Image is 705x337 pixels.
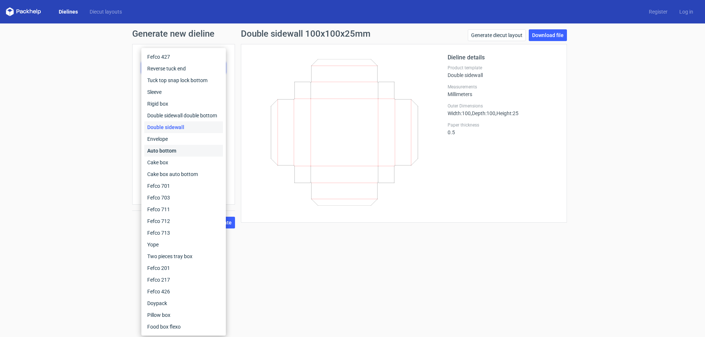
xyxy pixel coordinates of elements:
[144,250,223,262] div: Two pieces tray box
[144,239,223,250] div: Yope
[144,262,223,274] div: Fefco 201
[144,145,223,157] div: Auto bottom
[144,51,223,63] div: Fefco 427
[144,274,223,286] div: Fefco 217
[643,8,673,15] a: Register
[144,215,223,227] div: Fefco 712
[673,8,699,15] a: Log in
[144,86,223,98] div: Sleeve
[144,121,223,133] div: Double sidewall
[144,157,223,168] div: Cake box
[468,29,526,41] a: Generate diecut layout
[53,8,84,15] a: Dielines
[144,63,223,74] div: Reverse tuck end
[144,168,223,180] div: Cake box auto bottom
[132,29,573,38] h1: Generate new dieline
[448,122,558,128] label: Paper thickness
[144,227,223,239] div: Fefco 713
[144,192,223,204] div: Fefco 703
[448,53,558,62] h2: Dieline details
[144,309,223,321] div: Pillow box
[144,74,223,86] div: Tuck top snap lock bottom
[144,98,223,110] div: Rigid box
[144,286,223,297] div: Fefco 426
[495,110,518,116] span: , Height : 25
[471,110,495,116] span: , Depth : 100
[448,122,558,135] div: 0.5
[448,103,558,109] label: Outer Dimensions
[448,110,471,116] span: Width : 100
[448,65,558,78] div: Double sidewall
[448,84,558,90] label: Measurements
[144,321,223,333] div: Food box flexo
[144,204,223,215] div: Fefco 711
[84,8,128,15] a: Diecut layouts
[529,29,567,41] a: Download file
[448,65,558,71] label: Product template
[241,29,370,38] h1: Double sidewall 100x100x25mm
[144,110,223,121] div: Double sidewall double bottom
[448,84,558,97] div: Millimeters
[144,297,223,309] div: Doypack
[144,133,223,145] div: Envelope
[144,180,223,192] div: Fefco 701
